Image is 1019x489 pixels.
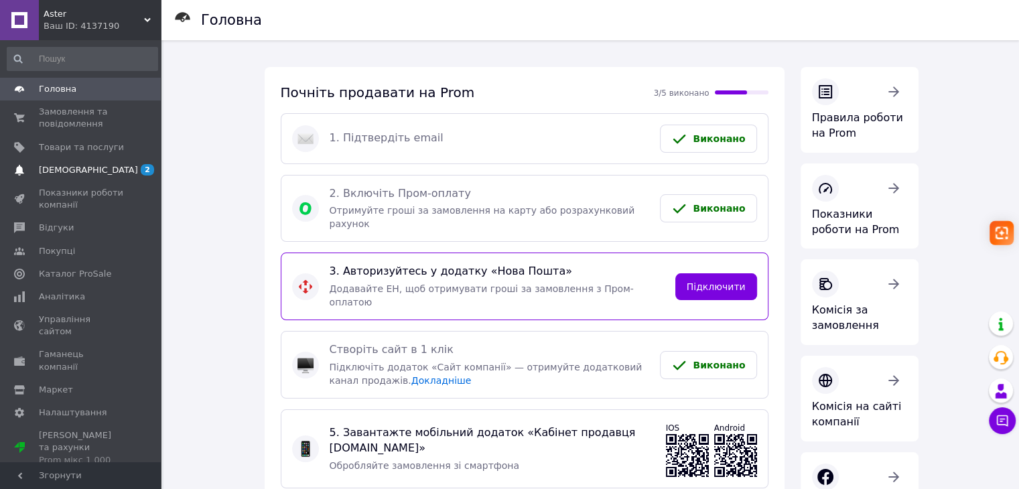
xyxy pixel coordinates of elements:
span: Підключіть додаток «Сайт компанії» — отримуйте додатковий канал продажів. [330,362,642,386]
a: Комісія за замовлення [801,259,919,345]
span: Відгуки [39,222,74,234]
div: Prom мікс 1 000 [39,454,124,466]
span: 1. Підтвердіть email [330,131,650,146]
span: Комісія за замовлення [812,303,879,332]
span: Налаштування [39,407,107,419]
img: :desktop_computer: [297,357,314,373]
span: Створіть сайт в 1 клік [330,342,650,358]
img: avatar image [297,200,314,216]
span: Aster [44,8,144,20]
span: Комісія на сайті компанії [812,400,902,428]
a: Правила роботи на Prom [801,67,919,153]
span: Каталог ProSale [39,268,111,280]
span: Управління сайтом [39,313,124,338]
img: :iphone: [297,441,314,457]
span: Виконано [693,360,745,370]
span: 2. Включіть Пром-оплату [330,186,650,202]
span: [PERSON_NAME] та рахунки [39,429,124,466]
span: 3. Авторизуйтесь у додатку «Нова Пошта» [330,264,665,279]
span: Правила роботи на Prom [812,111,903,139]
a: Комісія на сайті компанії [801,356,919,441]
span: Почніть продавати на Prom [281,84,475,100]
span: Товари та послуги [39,141,124,153]
input: Пошук [7,47,158,71]
span: Обробляйте замовлення зі смартфона [330,460,520,471]
span: IOS [666,423,680,433]
span: Додавайте ЕН, щоб отримувати гроші за замовлення з Пром-оплатою [330,283,634,307]
span: Аналітика [39,291,85,303]
span: Покупці [39,245,75,257]
h1: Головна [201,12,262,28]
span: Замовлення та повідомлення [39,106,124,130]
span: Отримуйте гроші за замовлення на карту або розрахунковий рахунок [330,205,635,229]
span: Показники роботи компанії [39,187,124,211]
span: Головна [39,83,76,95]
span: 5. Завантажте мобільний додаток «Кабінет продавця [DOMAIN_NAME]» [330,425,655,456]
span: Маркет [39,384,73,396]
a: Підключити [675,273,757,300]
span: [DEMOGRAPHIC_DATA] [39,164,138,176]
div: Ваш ID: 4137190 [44,20,161,32]
a: Показники роботи на Prom [801,163,919,249]
img: :email: [297,131,314,147]
span: Виконано [693,203,745,214]
button: Чат з покупцем [989,407,1016,434]
span: 2 [141,164,154,176]
span: Показники роботи на Prom [812,208,900,236]
span: Виконано [693,133,745,144]
span: Android [714,423,745,433]
span: Гаманець компанії [39,348,124,372]
a: Докладніше [411,375,472,386]
span: 3/5 виконано [654,88,709,98]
